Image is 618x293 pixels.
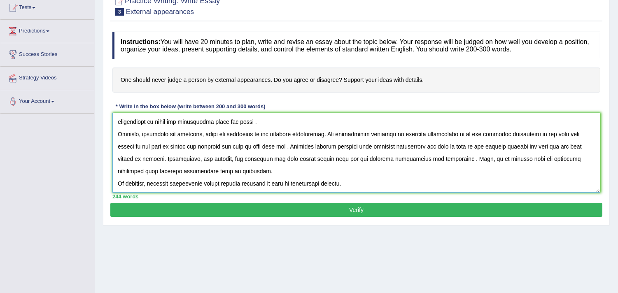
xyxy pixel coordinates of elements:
[112,193,600,200] div: 244 words
[112,103,268,111] div: * Write in the box below (write between 200 and 300 words)
[115,8,124,16] span: 3
[112,32,600,59] h4: You will have 20 minutes to plan, write and revise an essay about the topic below. Your response ...
[0,43,94,64] a: Success Stories
[121,38,161,45] b: Instructions:
[110,203,602,217] button: Verify
[126,8,194,16] small: External appearances
[0,90,94,111] a: Your Account
[0,67,94,87] a: Strategy Videos
[0,20,94,40] a: Predictions
[112,67,600,93] h4: One should never judge a person by external appearances. Do you agree or disagree? Support your i...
